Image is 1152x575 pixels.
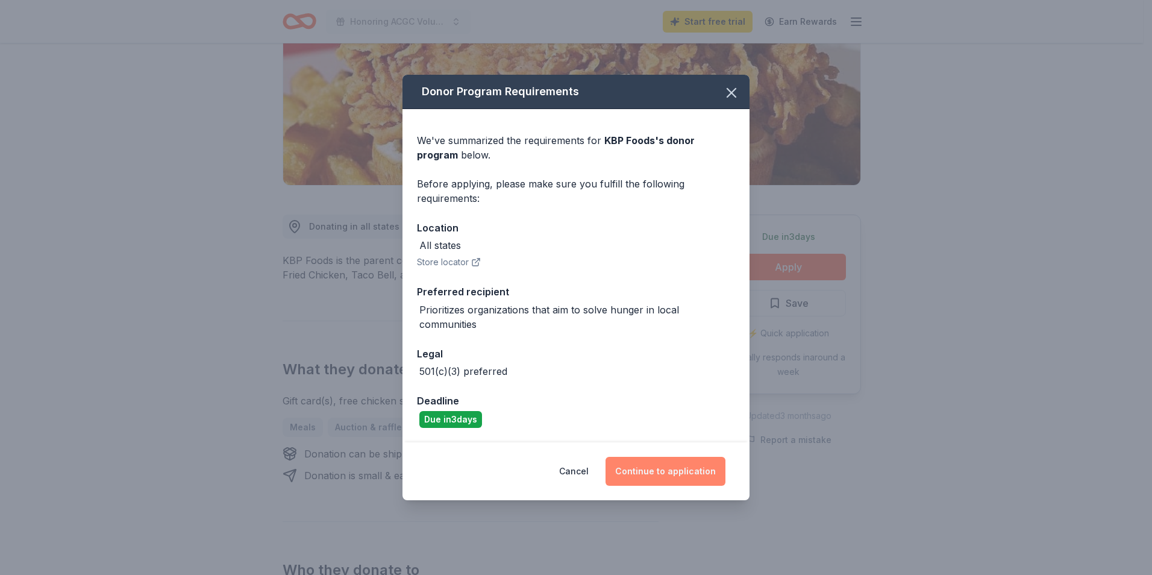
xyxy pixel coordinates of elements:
[417,346,735,362] div: Legal
[606,457,725,486] button: Continue to application
[419,238,461,253] div: All states
[417,255,481,269] button: Store locator
[559,457,589,486] button: Cancel
[417,284,735,300] div: Preferred recipient
[419,364,507,379] div: 501(c)(3) preferred
[417,177,735,206] div: Before applying, please make sure you fulfill the following requirements:
[417,133,735,162] div: We've summarized the requirements for below.
[417,393,735,409] div: Deadline
[402,75,750,109] div: Donor Program Requirements
[419,303,735,331] div: Prioritizes organizations that aim to solve hunger in local communities
[417,220,735,236] div: Location
[419,411,482,428] div: Due in 3 days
